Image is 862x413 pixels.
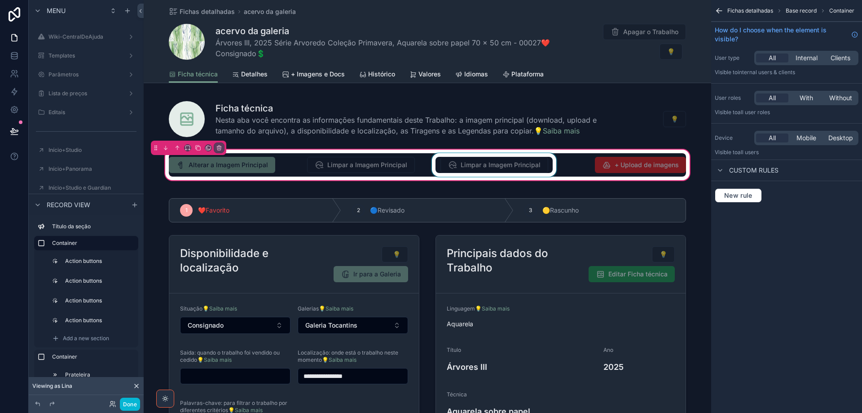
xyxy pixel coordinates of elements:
span: All user roles [738,109,770,115]
a: Ficha técnica [169,66,218,83]
span: Base record [786,7,817,14]
label: Action buttons [65,258,133,265]
label: Action buttons [65,317,133,324]
p: Visible to [715,149,858,156]
div: scrollable content [29,215,144,381]
a: Início+Studio e Guardian [34,181,138,195]
label: Título da seção [52,223,135,230]
label: Início+Studio e Guardian [48,184,136,191]
span: How do I choose when the element is visible? [715,26,848,44]
span: + Imagens e Docs [291,70,345,79]
label: User roles [715,94,751,102]
a: Início+Panorama [34,162,138,176]
label: Início+Studio [48,147,136,154]
label: Prateleira [65,371,133,378]
span: Detalhes [241,70,268,79]
label: Templates [48,52,124,59]
label: Action buttons [65,297,133,304]
label: Início+Panorama [48,165,136,173]
a: Wiki-CentralDeAjuda [34,30,138,44]
span: Viewing as Lina [32,382,72,390]
a: Parâmetros [34,67,138,82]
span: Internal [796,53,818,62]
a: Editais [34,105,138,120]
span: Valores [418,70,441,79]
p: Visible to [715,69,858,76]
span: Container [829,7,854,14]
label: Lista de preços [48,90,124,97]
span: All [769,53,776,62]
a: Histórico [359,66,395,84]
span: Fichas detalhadas [180,7,235,16]
span: Fichas detalhadas [727,7,773,14]
p: Visible to [715,109,858,116]
a: + Imagens e Docs [282,66,345,84]
span: Desktop [828,133,853,142]
button: New rule [715,188,762,203]
a: Templates [34,49,138,63]
a: Fichas detalhadas [169,7,235,16]
a: How do I choose when the element is visible? [715,26,858,44]
a: Valores [409,66,441,84]
span: With [800,93,813,102]
label: Container [52,240,131,247]
span: Clients [831,53,850,62]
label: Parâmetros [48,71,124,78]
span: Menu [47,6,66,15]
span: All [769,93,776,102]
span: All [769,133,776,142]
a: Lista de preços [34,86,138,101]
a: Plataforma [502,66,544,84]
label: Editais [48,109,124,116]
h1: acervo da galeria [215,25,573,37]
span: Internal users & clients [738,69,795,75]
a: acervo da galeria [244,7,296,16]
span: Record view [47,200,90,209]
label: Action buttons [65,277,133,284]
span: Idiomas [464,70,488,79]
label: Wiki-CentralDeAjuda [48,33,124,40]
span: Mobile [796,133,816,142]
label: Container [52,353,135,360]
span: Without [829,93,852,102]
a: Início+Studio [34,143,138,157]
label: User type [715,54,751,62]
label: Device [715,134,751,142]
a: Detalhes [232,66,268,84]
span: Ficha técnica [178,70,218,79]
a: Idiomas [455,66,488,84]
button: Done [120,398,140,411]
span: Plataforma [511,70,544,79]
span: Custom rules [729,166,778,175]
span: New rule [721,191,756,200]
span: Add a new section [63,335,109,342]
span: all users [738,149,759,155]
span: Histórico [368,70,395,79]
span: Árvores III, 2025 Série Arvoredo Coleção Primavera, Aquarela sobre papel 70 x 50 cm - 00027❤️Cons... [215,37,573,59]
